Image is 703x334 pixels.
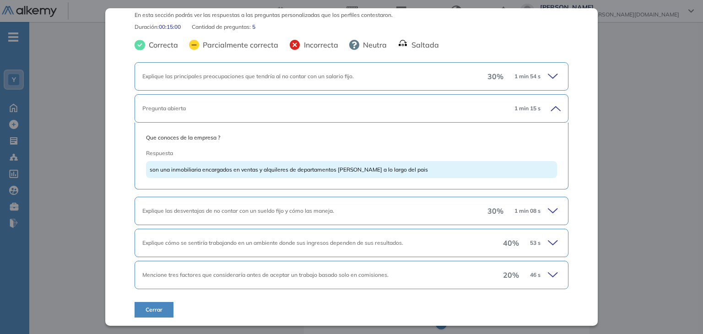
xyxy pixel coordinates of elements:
[530,271,541,279] span: 46 s
[408,39,439,50] span: Saltada
[530,239,541,247] span: 53 s
[300,39,338,50] span: Incorrecta
[142,73,354,80] span: Explique las principales preocupaciones que tendría al no contar con un salario fijo.
[135,302,173,318] button: Cerrar
[159,23,181,31] span: 00:15:00
[142,239,403,246] span: Explique cómo se sentiría trabajando en un ambiente donde sus ingresos dependen de sus resultados.
[359,39,387,50] span: Neutra
[135,23,159,31] span: Duración :
[199,39,278,50] span: Parcialmente correcta
[252,23,255,31] span: 5
[487,205,503,216] span: 30 %
[657,290,703,334] div: Widget de chat
[146,149,515,157] span: Respuesta
[142,104,507,113] div: Pregunta abierta
[503,237,519,248] span: 40 %
[142,271,389,278] span: Mencione tres factores que consideraría antes de aceptar un trabajo basado solo en comisiones.
[146,306,162,314] span: Cerrar
[514,72,541,81] span: 1 min 54 s
[135,11,568,19] span: En esta sección podrás ver las respuestas a las preguntas personalizadas que los perfiles contest...
[192,23,252,31] span: Cantidad de preguntas:
[142,207,334,214] span: Explique las desventajas de no contar con un sueldo fijo y cómo las maneja.
[146,134,557,142] span: Que conoces de la empresa ?
[657,290,703,334] iframe: Chat Widget
[514,207,541,215] span: 1 min 08 s
[150,166,428,173] span: son una inmobiliaria encargados en ventas y alquileres de departamentos [PERSON_NAME] a lo largo ...
[503,269,519,280] span: 20 %
[145,39,178,50] span: Correcta
[487,71,503,82] span: 30 %
[514,104,541,113] span: 1 min 15 s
